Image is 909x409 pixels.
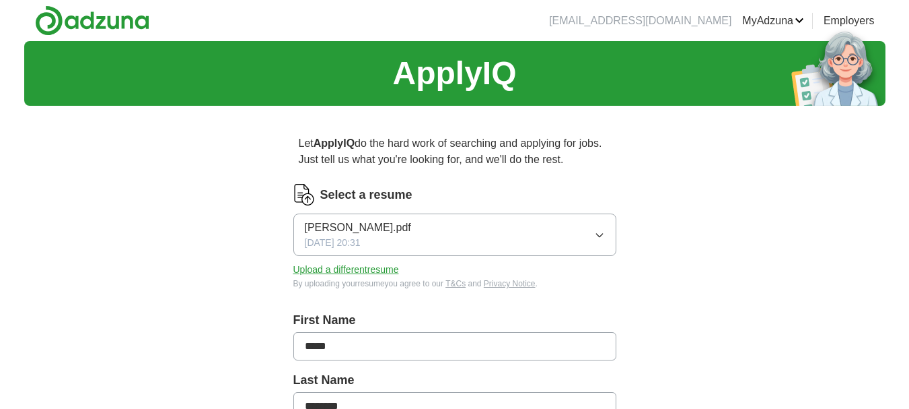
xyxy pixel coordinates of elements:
span: [DATE] 20:31 [305,236,361,250]
strong: ApplyIQ [314,137,355,149]
li: [EMAIL_ADDRESS][DOMAIN_NAME] [549,13,731,29]
span: [PERSON_NAME].pdf [305,220,411,236]
a: Privacy Notice [484,279,536,288]
p: Let do the hard work of searching and applying for jobs. Just tell us what you're looking for, an... [293,130,616,173]
div: By uploading your resume you agree to our and . [293,278,616,290]
h1: ApplyIQ [392,49,516,98]
a: MyAdzuna [742,13,804,29]
button: [PERSON_NAME].pdf[DATE] 20:31 [293,214,616,256]
button: Upload a differentresume [293,263,399,277]
label: Last Name [293,371,616,389]
a: Employers [824,13,875,29]
img: CV Icon [293,184,315,206]
img: Adzuna logo [35,5,149,36]
a: T&Cs [445,279,466,288]
label: First Name [293,311,616,329]
label: Select a resume [320,186,412,204]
